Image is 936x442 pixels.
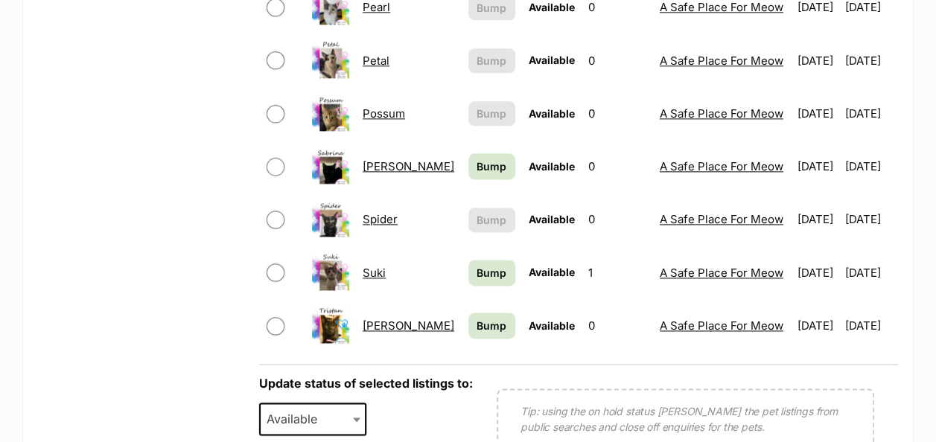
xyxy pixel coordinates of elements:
[261,409,332,429] span: Available
[582,193,652,245] td: 0
[520,403,850,435] p: Tip: using the on hold status [PERSON_NAME] the pet listings from public searches and close off e...
[792,300,843,351] td: [DATE]
[477,106,506,121] span: Bump
[468,260,515,286] a: Bump
[844,247,897,298] td: [DATE]
[477,158,506,174] span: Bump
[529,107,575,120] span: Available
[477,318,506,333] span: Bump
[529,160,575,173] span: Available
[792,247,843,298] td: [DATE]
[660,212,783,226] a: A Safe Place For Meow
[660,54,783,68] a: A Safe Place For Meow
[660,266,783,280] a: A Safe Place For Meow
[529,319,575,332] span: Available
[363,266,386,280] a: Suki
[582,88,652,139] td: 0
[363,54,389,68] a: Petal
[844,193,897,245] td: [DATE]
[660,318,783,333] a: A Safe Place For Meow
[792,141,843,192] td: [DATE]
[529,54,575,66] span: Available
[259,403,366,435] span: Available
[792,88,843,139] td: [DATE]
[844,35,897,86] td: [DATE]
[363,159,454,173] a: [PERSON_NAME]
[844,300,897,351] td: [DATE]
[468,313,515,339] a: Bump
[660,106,783,121] a: A Safe Place For Meow
[792,35,843,86] td: [DATE]
[363,212,398,226] a: Spider
[363,106,405,121] a: Possum
[844,141,897,192] td: [DATE]
[468,48,515,73] button: Bump
[468,101,515,126] button: Bump
[529,213,575,225] span: Available
[477,265,506,281] span: Bump
[477,53,506,68] span: Bump
[660,159,783,173] a: A Safe Place For Meow
[529,266,575,278] span: Available
[259,376,473,391] label: Update status of selected listings to:
[529,1,575,13] span: Available
[582,247,652,298] td: 1
[844,88,897,139] td: [DATE]
[582,300,652,351] td: 0
[468,153,515,179] a: Bump
[582,141,652,192] td: 0
[582,35,652,86] td: 0
[363,318,454,333] a: [PERSON_NAME]
[468,208,515,232] button: Bump
[477,212,506,228] span: Bump
[792,193,843,245] td: [DATE]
